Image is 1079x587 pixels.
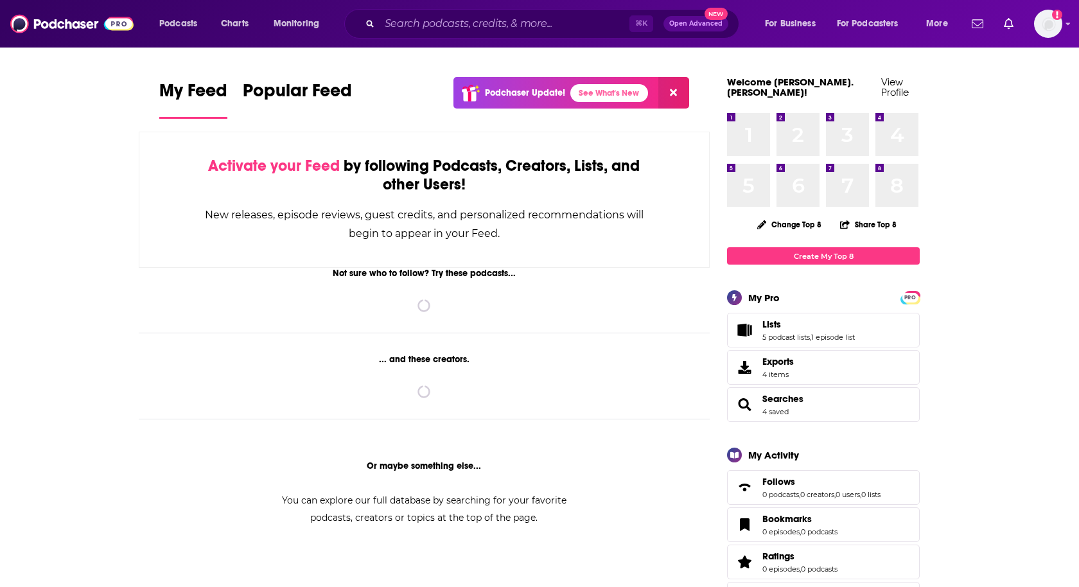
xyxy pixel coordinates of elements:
span: For Business [765,15,816,33]
span: , [800,527,801,536]
a: Bookmarks [762,513,838,525]
span: Lists [727,313,920,347]
a: Create My Top 8 [727,247,920,265]
span: Follows [727,470,920,505]
a: Follows [732,478,757,496]
span: Charts [221,15,249,33]
a: Charts [213,13,256,34]
img: User Profile [1034,10,1062,38]
a: Ratings [762,550,838,562]
div: ... and these creators. [139,354,710,365]
a: Searches [762,393,803,405]
span: Exports [762,356,794,367]
span: New [705,8,728,20]
span: My Feed [159,80,227,109]
a: 0 lists [861,490,881,499]
div: Search podcasts, credits, & more... [356,9,751,39]
div: My Pro [748,292,780,304]
span: Podcasts [159,15,197,33]
a: 0 episodes [762,527,800,536]
p: Podchaser Update! [485,87,565,98]
span: Exports [732,358,757,376]
a: Lists [732,321,757,339]
button: Share Top 8 [839,212,897,237]
span: Follows [762,476,795,487]
a: See What's New [570,84,648,102]
button: Open AdvancedNew [663,16,728,31]
span: Lists [762,319,781,330]
span: Logged in as heidi.egloff [1034,10,1062,38]
a: 0 podcasts [801,565,838,574]
svg: Add a profile image [1052,10,1062,20]
a: 0 podcasts [762,490,799,499]
span: Bookmarks [727,507,920,542]
span: , [800,565,801,574]
div: My Activity [748,449,799,461]
span: Bookmarks [762,513,812,525]
a: Ratings [732,553,757,571]
span: More [926,15,948,33]
button: Show profile menu [1034,10,1062,38]
span: Activate your Feed [208,156,340,175]
span: Monitoring [274,15,319,33]
a: Bookmarks [732,516,757,534]
img: Podchaser - Follow, Share and Rate Podcasts [10,12,134,36]
div: Not sure who to follow? Try these podcasts... [139,268,710,279]
button: Change Top 8 [750,216,829,232]
button: open menu [829,13,917,34]
span: , [860,490,861,499]
span: , [834,490,836,499]
a: Exports [727,350,920,385]
span: Searches [727,387,920,422]
div: Or maybe something else... [139,460,710,471]
a: 0 episodes [762,565,800,574]
span: Popular Feed [243,80,352,109]
span: Open Advanced [669,21,723,27]
a: My Feed [159,80,227,119]
a: Welcome [PERSON_NAME].[PERSON_NAME]! [727,76,854,98]
button: open menu [265,13,336,34]
span: , [799,490,800,499]
a: Follows [762,476,881,487]
a: Popular Feed [243,80,352,119]
span: ⌘ K [629,15,653,32]
a: Searches [732,396,757,414]
div: by following Podcasts, Creators, Lists, and other Users! [204,157,645,194]
a: Show notifications dropdown [967,13,988,35]
a: View Profile [881,76,909,98]
button: open menu [756,13,832,34]
a: Show notifications dropdown [999,13,1019,35]
a: 5 podcast lists [762,333,810,342]
input: Search podcasts, credits, & more... [380,13,629,34]
span: PRO [902,293,918,302]
span: For Podcasters [837,15,899,33]
span: Ratings [762,550,794,562]
a: 0 creators [800,490,834,499]
div: You can explore our full database by searching for your favorite podcasts, creators or topics at ... [266,492,582,527]
a: PRO [902,292,918,302]
a: Lists [762,319,855,330]
span: Ratings [727,545,920,579]
a: 0 podcasts [801,527,838,536]
button: open menu [917,13,964,34]
span: 4 items [762,370,794,379]
button: open menu [150,13,214,34]
a: 4 saved [762,407,789,416]
a: 0 users [836,490,860,499]
a: 1 episode list [811,333,855,342]
div: New releases, episode reviews, guest credits, and personalized recommendations will begin to appe... [204,206,645,243]
span: , [810,333,811,342]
